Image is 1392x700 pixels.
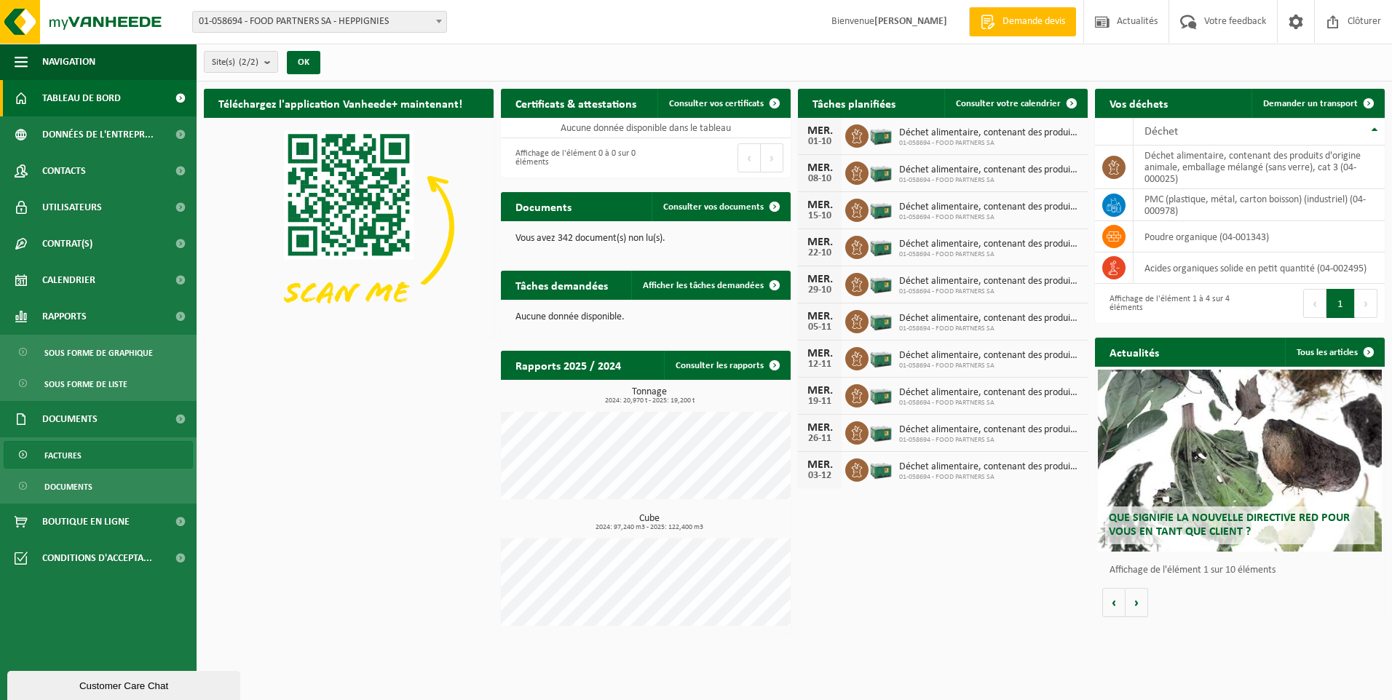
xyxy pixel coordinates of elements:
div: 26-11 [805,434,834,444]
img: PB-LB-0680-HPE-GN-01 [869,308,893,333]
button: 1 [1326,289,1355,318]
span: 01-058694 - FOOD PARTNERS SA [899,139,1080,148]
div: Affichage de l'élément 0 à 0 sur 0 éléments [508,142,638,174]
span: Sous forme de graphique [44,339,153,367]
p: Affichage de l'élément 1 sur 10 éléments [1110,565,1377,576]
span: Demander un transport [1263,99,1358,108]
h3: Cube [508,514,791,531]
button: Volgende [1126,588,1148,617]
span: Documents [42,401,98,437]
div: 22-10 [805,248,834,258]
a: Que signifie la nouvelle directive RED pour vous en tant que client ? [1098,370,1382,552]
p: Vous avez 342 document(s) non lu(s). [515,234,776,244]
span: Déchet alimentaire, contenant des produits d'origine animale, emballage mélangé ... [899,276,1080,287]
span: Tableau de bord [42,80,121,116]
h2: Documents [501,192,586,220]
td: acides organiques solide en petit quantité (04-002495) [1134,252,1385,284]
span: 01-058694 - FOOD PARTNERS SA [899,436,1080,445]
span: 01-058694 - FOOD PARTNERS SA [899,399,1080,407]
img: PB-LB-0680-HPE-GN-01 [869,456,893,481]
p: Aucune donnée disponible. [515,312,776,322]
span: Déchet alimentaire, contenant des produits d'origine animale, emballage mélangé ... [899,424,1080,436]
span: Sous forme de liste [44,370,127,398]
td: Aucune donnée disponible dans le tableau [501,118,791,138]
img: PB-LB-0680-HPE-GN-01 [869,419,893,444]
span: Déchet alimentaire, contenant des produits d'origine animale, emballage mélangé ... [899,239,1080,250]
td: déchet alimentaire, contenant des produits d'origine animale, emballage mélangé (sans verre), cat... [1134,146,1385,189]
span: Navigation [42,44,95,80]
span: Déchet alimentaire, contenant des produits d'origine animale, emballage mélangé ... [899,127,1080,139]
span: Documents [44,473,92,501]
a: Sous forme de liste [4,370,193,397]
a: Documents [4,472,193,500]
a: Consulter vos certificats [657,89,789,118]
span: Que signifie la nouvelle directive RED pour vous en tant que client ? [1109,512,1350,538]
div: 19-11 [805,397,834,407]
img: PB-LB-0680-HPE-GN-01 [869,382,893,407]
span: Contacts [42,153,86,189]
a: Consulter votre calendrier [944,89,1086,118]
div: 29-10 [805,285,834,295]
button: Vorige [1102,588,1126,617]
a: Tous les articles [1285,338,1383,367]
div: MER. [805,311,834,322]
a: Demande devis [969,7,1076,36]
img: PB-LB-0680-HPE-GN-01 [869,234,893,258]
img: PB-LB-0680-HPE-GN-01 [869,122,893,147]
span: Déchet alimentaire, contenant des produits d'origine animale, emballage mélangé ... [899,202,1080,213]
div: 12-11 [805,359,834,370]
button: Previous [737,143,761,172]
span: Factures [44,442,82,469]
count: (2/2) [239,57,258,67]
div: 03-12 [805,471,834,481]
span: Contrat(s) [42,226,92,262]
span: 2024: 20,970 t - 2025: 19,200 t [508,397,791,405]
div: MER. [805,459,834,471]
button: OK [287,51,320,74]
h2: Vos déchets [1095,89,1182,117]
span: Déchet alimentaire, contenant des produits d'origine animale, emballage mélangé ... [899,313,1080,325]
span: Conditions d'accepta... [42,540,152,576]
button: Next [761,143,783,172]
a: Factures [4,441,193,469]
span: 01-058694 - FOOD PARTNERS SA [899,176,1080,185]
span: 01-058694 - FOOD PARTNERS SA [899,362,1080,370]
div: MER. [805,125,834,137]
a: Sous forme de graphique [4,338,193,366]
img: Download de VHEPlus App [204,118,494,335]
a: Afficher les tâches demandées [631,271,789,300]
td: PMC (plastique, métal, carton boisson) (industriel) (04-000978) [1134,189,1385,221]
span: Afficher les tâches demandées [643,281,764,290]
span: Calendrier [42,262,95,298]
img: PB-LB-0680-HPE-GN-01 [869,345,893,370]
h2: Tâches demandées [501,271,622,299]
h2: Certificats & attestations [501,89,651,117]
span: Déchet [1144,126,1178,138]
button: Site(s)(2/2) [204,51,278,73]
span: 01-058694 - FOOD PARTNERS SA [899,473,1080,482]
div: MER. [805,385,834,397]
span: 01-058694 - FOOD PARTNERS SA [899,213,1080,222]
span: Déchet alimentaire, contenant des produits d'origine animale, emballage mélangé ... [899,164,1080,176]
div: MER. [805,422,834,434]
div: MER. [805,236,834,248]
a: Consulter les rapports [664,351,789,380]
button: Previous [1303,289,1326,318]
span: Consulter vos documents [663,202,764,212]
div: 05-11 [805,322,834,333]
span: 01-058694 - FOOD PARTNERS SA [899,287,1080,296]
span: Consulter votre calendrier [956,99,1061,108]
div: 01-10 [805,137,834,147]
img: PB-LB-0680-HPE-GN-01 [869,271,893,295]
div: MER. [805,348,834,359]
span: Boutique en ligne [42,504,130,540]
a: Demander un transport [1251,89,1383,118]
button: Next [1355,289,1377,318]
span: 01-058694 - FOOD PARTNERS SA - HEPPIGNIES [192,11,447,33]
h2: Actualités [1095,338,1174,366]
div: MER. [805,199,834,211]
span: Rapports [42,298,87,335]
span: Déchet alimentaire, contenant des produits d'origine animale, emballage mélangé ... [899,350,1080,362]
img: PB-LB-0680-HPE-GN-01 [869,196,893,221]
div: 15-10 [805,211,834,221]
